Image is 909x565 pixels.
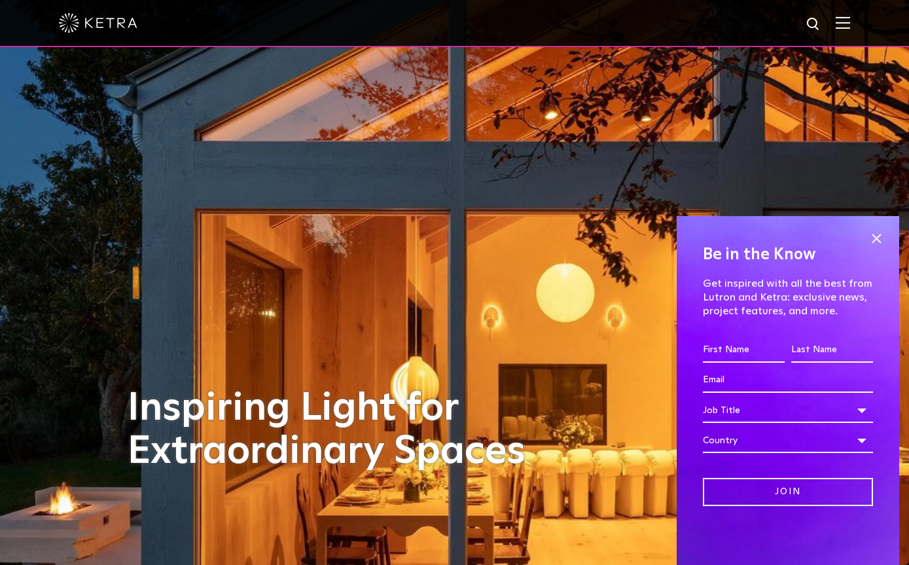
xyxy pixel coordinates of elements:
[836,16,850,29] img: Hamburger%20Nav.svg
[703,428,873,453] div: Country
[59,13,137,33] img: ketra-logo-2019-white
[791,338,873,363] input: Last Name
[703,338,785,363] input: First Name
[128,387,553,473] h1: Inspiring Light for Extraordinary Spaces
[703,242,873,267] h4: Be in the Know
[703,478,873,506] input: Join
[703,398,873,423] div: Job Title
[703,368,873,393] input: Email
[806,16,822,33] img: search icon
[703,277,873,318] p: Get inspired with all the best from Lutron and Ketra: exclusive news, project features, and more.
